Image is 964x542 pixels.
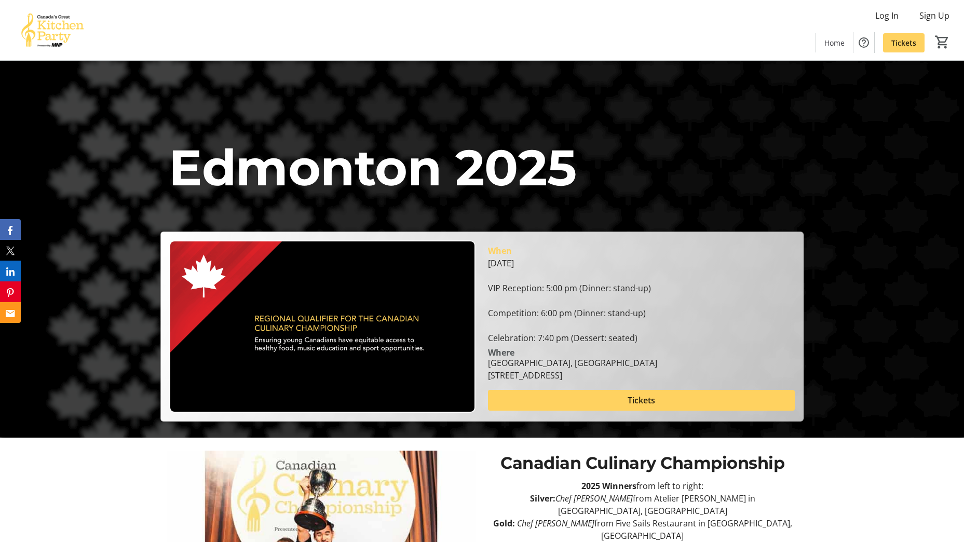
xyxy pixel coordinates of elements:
[933,33,952,51] button: Cart
[488,492,797,517] p: from Atelier [PERSON_NAME] in [GEOGRAPHIC_DATA], [GEOGRAPHIC_DATA]
[875,9,899,22] span: Log In
[493,518,515,529] strong: Gold:
[488,517,797,542] p: from Five Sails Restaurant in [GEOGRAPHIC_DATA], [GEOGRAPHIC_DATA]
[867,7,907,24] button: Log In
[6,4,99,56] img: Canada’s Great Kitchen Party's Logo
[169,137,577,198] span: Edmonton 2025
[488,480,797,492] p: from left to right:
[919,9,949,22] span: Sign Up
[500,453,784,473] span: Canadian Culinary Championship
[555,493,633,504] em: Chef [PERSON_NAME]
[488,245,512,257] div: When
[169,240,476,413] img: Campaign CTA Media Photo
[816,33,853,52] a: Home
[911,7,958,24] button: Sign Up
[891,37,916,48] span: Tickets
[488,390,794,411] button: Tickets
[581,480,636,492] strong: 2025 Winners
[853,32,874,53] button: Help
[824,37,845,48] span: Home
[628,394,655,407] span: Tickets
[530,493,555,504] strong: Silver:
[883,33,925,52] a: Tickets
[488,348,514,357] div: Where
[488,369,657,382] div: [STREET_ADDRESS]
[488,257,794,344] div: [DATE] VIP Reception: 5:00 pm (Dinner: stand-up) Competition: 6:00 pm (Dinner: stand-up) Celebrat...
[517,518,594,529] em: Chef [PERSON_NAME]
[488,357,657,369] div: [GEOGRAPHIC_DATA], [GEOGRAPHIC_DATA]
